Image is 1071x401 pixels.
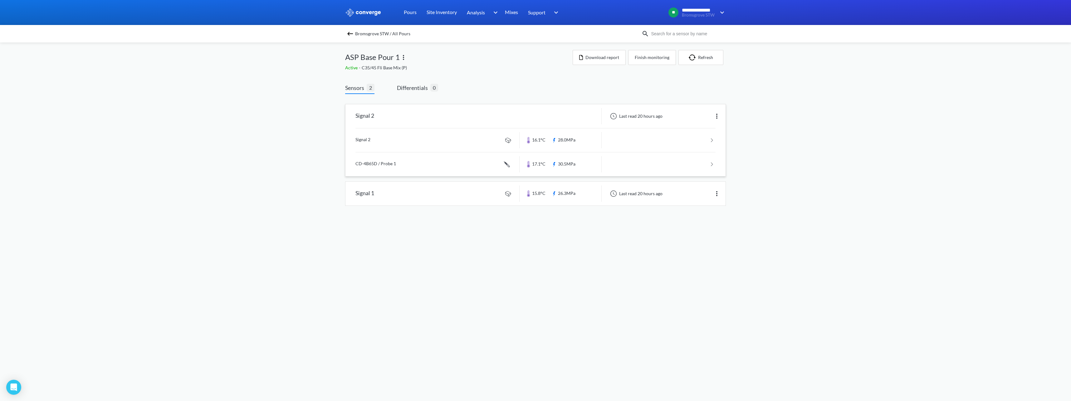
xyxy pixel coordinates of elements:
img: downArrow.svg [716,9,726,16]
img: icon-search.svg [642,30,649,37]
button: Finish monitoring [628,50,676,65]
span: Bromsgrove STW / All Pours [355,29,410,38]
img: more.svg [713,190,721,197]
span: 0 [430,84,438,92]
div: Last read 20 hours ago [607,112,664,120]
span: ASP Base Pour 1 [345,51,400,63]
input: Search for a sensor by name [649,30,725,37]
img: icon-refresh.svg [689,54,698,61]
img: more.svg [713,112,721,120]
img: backspace.svg [346,30,354,37]
span: Differentials [397,83,430,92]
img: more.svg [400,54,407,61]
div: Open Intercom Messenger [6,380,21,395]
span: 2 [367,84,374,92]
img: logo_ewhite.svg [345,8,381,17]
button: Refresh [678,50,723,65]
div: C35/45 Fli Base Mix (P) [345,64,573,71]
img: icon-file.svg [579,55,583,60]
span: Active [345,65,359,70]
span: Sensors [345,83,367,92]
img: downArrow.svg [489,9,499,16]
button: Download report [573,50,626,65]
span: Bromsgrove STW [682,13,716,17]
span: Support [528,8,545,16]
span: Analysis [467,8,485,16]
img: downArrow.svg [550,9,560,16]
span: - [359,65,362,70]
div: Signal 2 [355,108,374,124]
